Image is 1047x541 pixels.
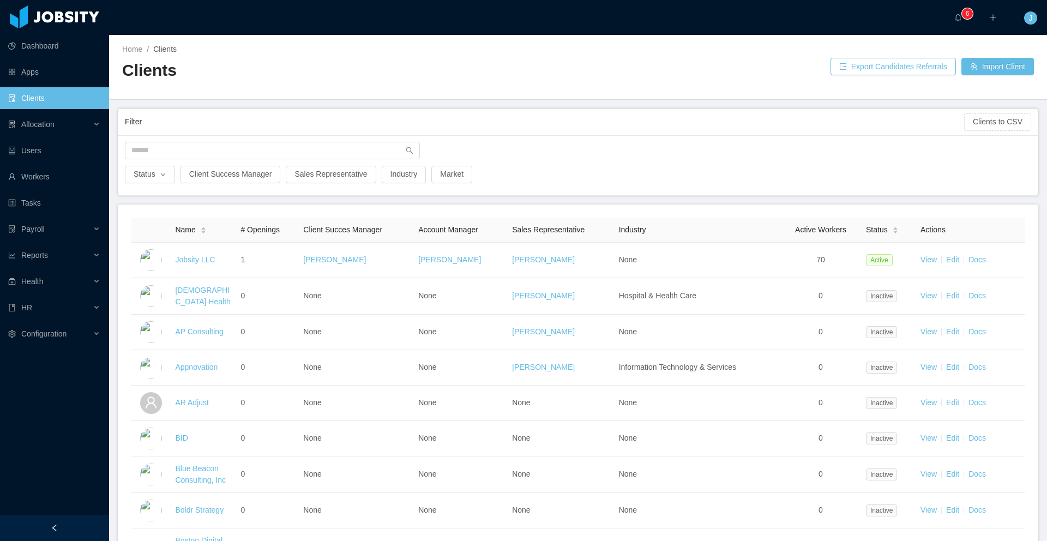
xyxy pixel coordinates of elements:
[406,147,413,154] i: icon: search
[418,470,436,478] span: None
[145,396,158,409] i: icon: user
[8,61,100,83] a: icon: appstoreApps
[175,398,208,407] a: AR Adjust
[236,456,299,493] td: 0
[240,255,245,264] span: 1
[619,291,696,300] span: Hospital & Health Care
[140,249,162,271] img: dc41d540-fa30-11e7-b498-73b80f01daf1_657caab8ac997-400w.png
[946,506,959,514] a: Edit
[303,255,366,264] a: [PERSON_NAME]
[866,362,897,374] span: Inactive
[512,225,585,234] span: Sales Representative
[512,363,575,371] a: [PERSON_NAME]
[303,470,321,478] span: None
[968,255,986,264] a: Docs
[382,166,426,183] button: Industry
[303,398,321,407] span: None
[418,327,436,336] span: None
[8,330,16,338] i: icon: setting
[153,45,177,53] span: Clients
[175,506,224,514] a: Boldr Strategy
[175,464,226,484] a: Blue Beacon Consulting, Inc
[920,225,946,234] span: Actions
[962,8,973,19] sup: 6
[961,58,1034,75] button: icon: usergroup-addImport Client
[236,278,299,315] td: 0
[240,225,280,234] span: # Openings
[512,398,530,407] span: None
[866,254,893,266] span: Active
[21,329,67,338] span: Configuration
[619,398,637,407] span: None
[175,434,188,442] a: BID
[954,14,962,21] i: icon: bell
[968,398,986,407] a: Docs
[619,255,637,264] span: None
[1029,11,1033,25] span: J
[946,470,959,478] a: Edit
[8,304,16,311] i: icon: book
[236,493,299,528] td: 0
[966,8,970,19] p: 6
[512,470,530,478] span: None
[418,255,481,264] a: [PERSON_NAME]
[303,434,321,442] span: None
[236,386,299,421] td: 0
[8,121,16,128] i: icon: solution
[236,315,299,350] td: 0
[920,398,937,407] a: View
[8,192,100,214] a: icon: profileTasks
[946,255,959,264] a: Edit
[418,363,436,371] span: None
[920,506,937,514] a: View
[8,35,100,57] a: icon: pie-chartDashboard
[303,363,321,371] span: None
[619,470,637,478] span: None
[989,14,997,21] i: icon: plus
[418,225,478,234] span: Account Manager
[236,350,299,386] td: 0
[780,421,862,456] td: 0
[122,59,578,82] h2: Clients
[512,506,530,514] span: None
[968,327,986,336] a: Docs
[780,493,862,528] td: 0
[795,225,846,234] span: Active Workers
[968,291,986,300] a: Docs
[21,120,55,129] span: Allocation
[431,166,472,183] button: Market
[619,434,637,442] span: None
[780,456,862,493] td: 0
[418,506,436,514] span: None
[122,45,142,53] a: Home
[946,398,959,407] a: Edit
[140,428,162,449] img: 6a98c4f0-fa44-11e7-92f0-8dd2fe54cc72_5a5e2f7bcfdbd-400w.png
[303,291,321,300] span: None
[512,327,575,336] a: [PERSON_NAME]
[920,470,937,478] a: View
[866,468,897,480] span: Inactive
[175,363,218,371] a: Appnovation
[303,327,321,336] span: None
[8,87,100,109] a: icon: auditClients
[418,398,436,407] span: None
[619,363,736,371] span: Information Technology & Services
[619,327,637,336] span: None
[140,464,162,485] img: 6a99a840-fa44-11e7-acf7-a12beca8be8a_5a5d51fe797d3-400w.png
[175,327,223,336] a: AP Consulting
[236,421,299,456] td: 0
[8,166,100,188] a: icon: userWorkers
[175,255,215,264] a: Jobsity LLC
[866,290,897,302] span: Inactive
[147,45,149,53] span: /
[920,291,937,300] a: View
[780,350,862,386] td: 0
[8,140,100,161] a: icon: robotUsers
[780,243,862,278] td: 70
[512,255,575,264] a: [PERSON_NAME]
[866,224,888,236] span: Status
[780,278,862,315] td: 0
[21,251,48,260] span: Reports
[200,225,206,229] i: icon: caret-up
[8,251,16,259] i: icon: line-chart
